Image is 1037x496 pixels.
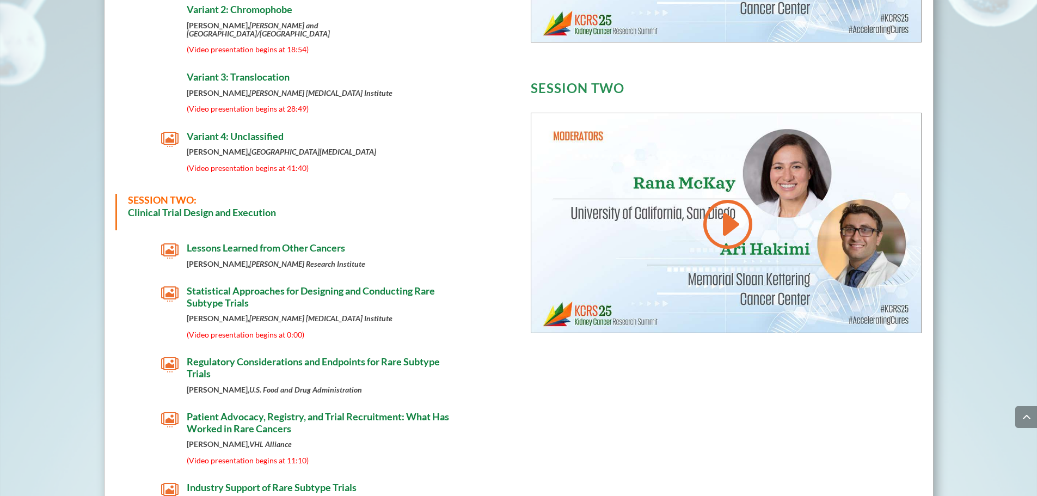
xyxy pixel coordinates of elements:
strong: [PERSON_NAME], [187,147,376,156]
span:  [161,242,179,260]
span: (Video presentation begins at 41:40) [187,163,309,173]
em: [PERSON_NAME] [MEDICAL_DATA] Institute [249,314,392,323]
em: [PERSON_NAME] [MEDICAL_DATA] Institute [249,88,392,97]
strong: [PERSON_NAME], [187,21,330,38]
strong: [PERSON_NAME], [187,439,292,449]
em: U.S. Food and Drug Administration [249,385,362,394]
em: [PERSON_NAME] and [GEOGRAPHIC_DATA]/[GEOGRAPHIC_DATA] [187,21,330,38]
strong: [PERSON_NAME], [187,259,365,268]
span: Statistical Approaches for Designing and Conducting Rare Subtype Trials [187,285,435,309]
strong: [PERSON_NAME], [187,88,392,97]
span: Industry Support of Rare Subtype Trials [187,481,357,493]
span: Variant 4: Unclassified [187,130,284,142]
span:  [161,356,179,373]
span: (Video presentation begins at 11:10) [187,456,309,465]
h3: SESSION TWO [531,82,922,100]
span: Regulatory Considerations and Endpoints for Rare Subtype Trials [187,356,440,379]
span: SESSION TWO: [128,194,197,206]
span:  [161,131,179,148]
span: (Video presentation begins at 18:54) [187,45,309,54]
span: Lessons Learned from Other Cancers [187,242,345,254]
span:  [161,285,179,303]
strong: [PERSON_NAME], [187,314,392,323]
em: VHL Alliance [249,439,292,449]
em: [PERSON_NAME] Research Institute [249,259,365,268]
span: (Video presentation begins at 28:49) [187,104,309,113]
span:  [161,4,179,21]
span:  [161,411,179,428]
span: Patient Advocacy, Registry, and Trial Recruitment: What Has Worked in Rare Cancers [187,411,449,434]
strong: Clinical Trial Design and Execution [128,206,276,218]
span: Variant 2: Chromophobe [187,3,292,15]
span:  [161,71,179,89]
strong: [PERSON_NAME], [187,385,362,394]
em: [GEOGRAPHIC_DATA][MEDICAL_DATA] [249,147,376,156]
span: (Video presentation begins at 0:00) [187,330,304,339]
span: Variant 3: Translocation [187,71,290,83]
